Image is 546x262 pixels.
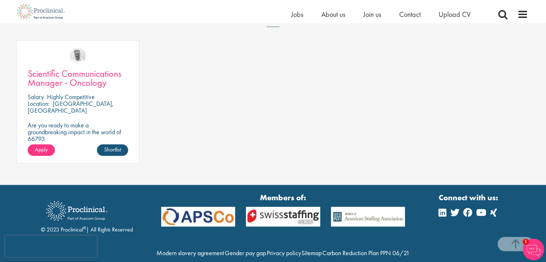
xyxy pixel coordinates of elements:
[28,99,50,108] span: Location:
[363,10,381,19] a: Join us
[523,239,544,260] img: Chatbot
[241,207,326,226] img: APSCo
[70,48,86,64] img: Joshua Bye
[291,10,303,19] a: Jobs
[321,10,345,19] a: About us
[28,135,129,142] p: 66793
[28,69,129,87] a: Scientific Communications Manager - Oncology
[47,93,95,101] p: Highly Competitive
[35,146,48,153] span: Apply
[41,196,113,226] img: Proclinical Recruitment
[225,249,266,257] a: Gender pay gap
[28,122,129,156] p: Are you ready to make a groundbreaking impact in the world of biotechnology? Join a growing compa...
[156,207,241,226] img: APSCo
[326,207,411,226] img: APSCo
[28,93,44,101] span: Salary
[302,249,322,257] a: Sitemap
[523,239,529,245] span: 1
[157,249,224,257] a: Modern slavery agreement
[161,192,405,203] strong: Members of:
[28,144,55,156] a: Apply
[28,67,121,89] span: Scientific Communications Manager - Oncology
[399,10,421,19] a: Contact
[439,10,471,19] a: Upload CV
[439,192,500,203] strong: Connect with us:
[322,249,410,257] a: Carbon Reduction Plan PPN 06/21
[266,249,301,257] a: Privacy policy
[83,225,86,231] sup: ®
[5,235,97,257] iframe: reCAPTCHA
[97,144,128,156] a: Shortlist
[41,196,133,234] div: © 2023 Proclinical | All Rights Reserved
[28,99,114,114] p: [GEOGRAPHIC_DATA], [GEOGRAPHIC_DATA]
